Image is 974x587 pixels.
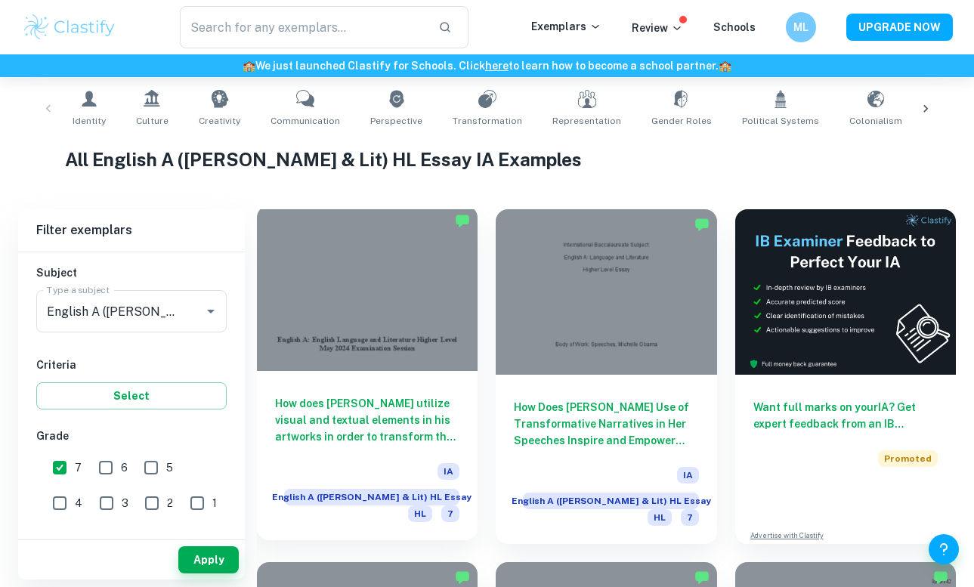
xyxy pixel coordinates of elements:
img: Marked [933,570,948,585]
button: ML [786,12,816,42]
h1: All English A ([PERSON_NAME] & Lit) HL Essay IA Examples [65,146,909,173]
a: here [485,60,509,72]
span: Communication [271,114,340,128]
span: 4 [75,495,82,511]
button: Apply [178,546,239,573]
a: Want full marks on yourIA? Get expert feedback from an IB examiner!PromotedAdvertise with Clastify [735,209,956,544]
span: HL [648,509,672,526]
a: How does [PERSON_NAME] utilize visual and textual elements in his artworks in order to transform ... [257,209,478,544]
img: Marked [455,570,470,585]
span: Colonialism [849,114,902,128]
span: 7 [681,509,699,526]
h6: Grade [36,428,227,444]
img: Marked [694,570,710,585]
h6: Filter exemplars [18,209,245,252]
span: IA [677,467,699,484]
h6: How does [PERSON_NAME] utilize visual and textual elements in his artworks in order to transform ... [275,395,459,445]
img: Marked [455,213,470,228]
button: Help and Feedback [929,534,959,564]
span: 5 [166,459,173,476]
a: Schools [713,21,756,33]
span: 6 [121,459,128,476]
img: Thumbnail [735,209,956,375]
span: 3 [122,495,128,511]
span: Political Systems [742,114,819,128]
h6: How Does [PERSON_NAME] Use of Transformative Narratives in Her Speeches Inspire and Empower Audie... [514,399,698,449]
span: Representation [552,114,621,128]
span: 🏫 [719,60,731,72]
span: English A ([PERSON_NAME] & Lit) HL Essay [284,489,459,505]
img: Clastify logo [22,12,118,42]
input: Search for any exemplars... [180,6,427,48]
button: UPGRADE NOW [846,14,953,41]
h6: Want full marks on your IA ? Get expert feedback from an IB examiner! [753,399,938,432]
a: How Does [PERSON_NAME] Use of Transformative Narratives in Her Speeches Inspire and Empower Audie... [496,209,716,544]
button: Open [200,301,221,322]
p: Exemplars [531,18,601,35]
span: 🏫 [243,60,255,72]
p: Review [632,20,683,36]
span: English A ([PERSON_NAME] & Lit) HL Essay [523,493,698,509]
a: Advertise with Clastify [750,530,824,541]
span: Promoted [878,450,938,467]
span: Perspective [370,114,422,128]
label: Type a subject [47,283,110,296]
button: Select [36,382,227,409]
h6: ML [792,19,809,36]
span: 7 [441,505,459,522]
span: Culture [136,114,169,128]
img: Marked [694,217,710,232]
span: HL [408,505,432,522]
h6: Criteria [36,357,227,373]
span: Creativity [199,114,240,128]
h6: Subject [36,264,227,281]
span: Identity [73,114,106,128]
span: 2 [167,495,173,511]
span: 7 [75,459,82,476]
span: Transformation [453,114,522,128]
span: Gender Roles [651,114,712,128]
h6: We just launched Clastify for Schools. Click to learn how to become a school partner. [3,57,971,74]
span: IA [438,463,459,480]
span: 1 [212,495,217,511]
